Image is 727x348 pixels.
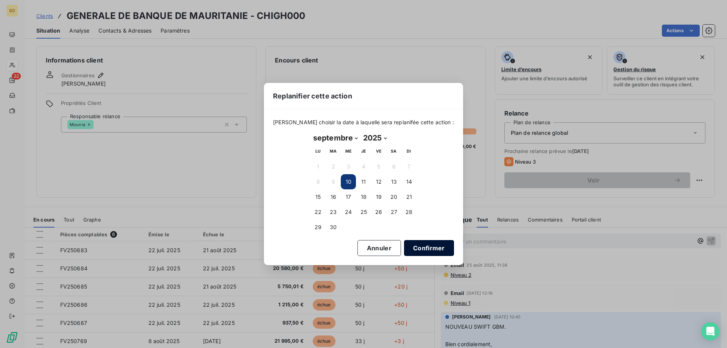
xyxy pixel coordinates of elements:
button: 13 [386,174,401,189]
th: vendredi [371,144,386,159]
button: 16 [326,189,341,204]
button: 21 [401,189,417,204]
button: 24 [341,204,356,220]
span: Replanifier cette action [273,91,352,101]
th: jeudi [356,144,371,159]
button: 3 [341,159,356,174]
th: dimanche [401,144,417,159]
span: [PERSON_NAME] choisir la date à laquelle sera replanifée cette action : [273,119,454,126]
th: mercredi [341,144,356,159]
button: 28 [401,204,417,220]
button: 1 [310,159,326,174]
div: Open Intercom Messenger [701,322,719,340]
button: 12 [371,174,386,189]
th: samedi [386,144,401,159]
button: 29 [310,220,326,235]
th: mardi [326,144,341,159]
th: lundi [310,144,326,159]
button: 9 [326,174,341,189]
button: 10 [341,174,356,189]
button: 4 [356,159,371,174]
button: 15 [310,189,326,204]
button: 2 [326,159,341,174]
button: 7 [401,159,417,174]
button: 20 [386,189,401,204]
button: 14 [401,174,417,189]
button: 27 [386,204,401,220]
button: 18 [356,189,371,204]
button: 30 [326,220,341,235]
button: 5 [371,159,386,174]
button: 17 [341,189,356,204]
button: Annuler [357,240,401,256]
button: 22 [310,204,326,220]
button: 11 [356,174,371,189]
button: 6 [386,159,401,174]
button: 25 [356,204,371,220]
button: 26 [371,204,386,220]
button: 8 [310,174,326,189]
button: 23 [326,204,341,220]
button: Confirmer [404,240,454,256]
button: 19 [371,189,386,204]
